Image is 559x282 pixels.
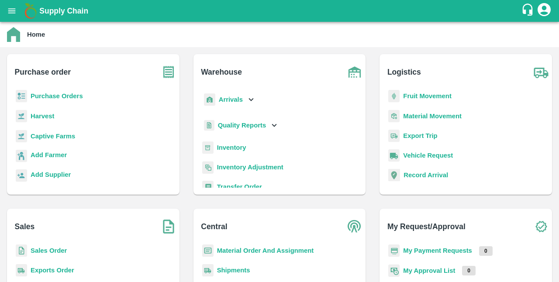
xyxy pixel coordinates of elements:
img: whTransfer [202,181,214,193]
div: account of current user [536,2,552,20]
img: soSales [158,216,179,237]
a: Exports Order [31,267,74,274]
img: payment [388,244,400,257]
b: Logistics [387,66,421,78]
b: Add Supplier [31,171,71,178]
img: harvest [16,110,27,123]
img: inventory [202,161,214,174]
a: Supply Chain [39,5,521,17]
a: Captive Farms [31,133,75,140]
img: supplier [16,169,27,182]
img: sales [16,244,27,257]
b: Supply Chain [39,7,88,15]
b: Purchase order [15,66,71,78]
a: Add Farmer [31,150,67,162]
img: shipments [202,264,214,277]
div: Quality Reports [202,117,279,134]
b: Quality Reports [218,122,266,129]
b: Add Farmer [31,151,67,158]
a: My Payment Requests [403,247,472,254]
b: My Request/Approval [387,220,466,233]
img: logo [22,2,39,20]
a: Fruit Movement [403,93,452,100]
img: whInventory [202,141,214,154]
div: Arrivals [202,90,256,110]
p: 0 [479,246,493,256]
a: Inventory [217,144,246,151]
img: recordArrival [388,169,400,181]
b: Home [27,31,45,38]
img: harvest [16,130,27,143]
img: warehouse [344,61,366,83]
a: Harvest [31,113,54,120]
img: centralMaterial [202,244,214,257]
a: Material Order And Assignment [217,247,314,254]
a: Sales Order [31,247,67,254]
a: Vehicle Request [403,152,453,159]
img: fruit [388,90,400,103]
div: customer-support [521,3,536,19]
img: home [7,27,20,42]
a: Shipments [217,267,250,274]
img: purchase [158,61,179,83]
a: Purchase Orders [31,93,83,100]
b: Central [201,220,227,233]
b: Sales [15,220,35,233]
img: truck [530,61,552,83]
a: Inventory Adjustment [217,164,283,171]
b: Arrivals [219,96,243,103]
img: vehicle [388,149,400,162]
img: shipments [16,264,27,277]
p: 0 [462,266,476,275]
img: delivery [388,130,400,142]
img: whArrival [204,93,215,106]
a: My Approval List [403,267,455,274]
a: Record Arrival [404,172,448,179]
a: Add Supplier [31,170,71,182]
a: Material Movement [403,113,462,120]
b: Warehouse [201,66,242,78]
img: material [388,110,400,123]
img: qualityReport [204,120,214,131]
img: central [344,216,366,237]
img: reciept [16,90,27,103]
button: open drawer [2,1,22,21]
a: Export Trip [403,132,437,139]
img: check [530,216,552,237]
img: farmer [16,150,27,162]
img: approval [388,264,400,277]
a: Transfer Order [217,183,262,190]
